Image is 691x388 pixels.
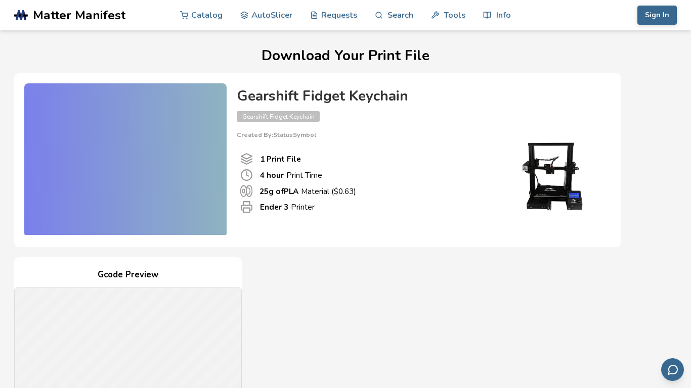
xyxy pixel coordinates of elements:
[260,202,288,212] b: Ender 3
[240,201,253,213] span: Printer
[260,202,315,212] p: Printer
[240,185,252,197] span: Material Used
[260,154,301,164] b: 1 Print File
[260,186,298,197] b: 25 g of PLA
[237,111,320,122] span: Gearshift Fidget Keychain
[260,186,356,197] p: Material ($ 0.63 )
[500,138,601,214] img: Printer
[260,170,322,180] p: Print Time
[240,169,253,181] span: Print Time
[237,131,601,138] p: Created By: StatusSymbol
[637,6,677,25] button: Sign In
[14,48,677,64] h1: Download Your Print File
[260,170,284,180] b: 4 hour
[33,8,125,22] span: Matter Manifest
[237,88,601,104] h4: Gearshift Fidget Keychain
[661,358,684,381] button: Send feedback via email
[240,153,253,165] span: Number Of Print files
[14,267,242,283] h4: Gcode Preview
